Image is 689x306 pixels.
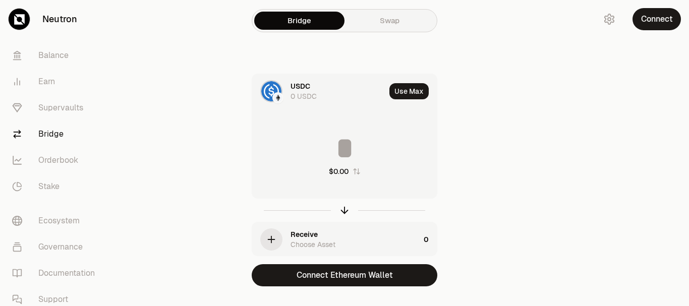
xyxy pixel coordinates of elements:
div: $0.00 [329,166,349,176]
a: Governance [4,234,109,260]
button: Use Max [389,83,429,99]
div: USDC LogoEthereum LogoUSDC0 USDC [252,74,385,108]
img: USDC Logo [261,81,281,101]
a: Bridge [4,121,109,147]
div: USDC [291,81,310,91]
div: Receive [291,229,318,239]
a: Ecosystem [4,208,109,234]
div: 0 [424,222,437,257]
button: Connect Ethereum Wallet [252,264,437,286]
a: Swap [344,12,435,30]
button: $0.00 [329,166,361,176]
a: Supervaults [4,95,109,121]
div: Choose Asset [291,239,335,250]
img: Ethereum Logo [273,93,282,102]
a: Orderbook [4,147,109,173]
button: Connect [633,8,681,30]
a: Documentation [4,260,109,286]
a: Stake [4,173,109,200]
div: ReceiveChoose Asset [252,222,420,257]
a: Earn [4,69,109,95]
a: Balance [4,42,109,69]
a: Bridge [254,12,344,30]
div: 0 USDC [291,91,317,101]
button: ReceiveChoose Asset0 [252,222,437,257]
